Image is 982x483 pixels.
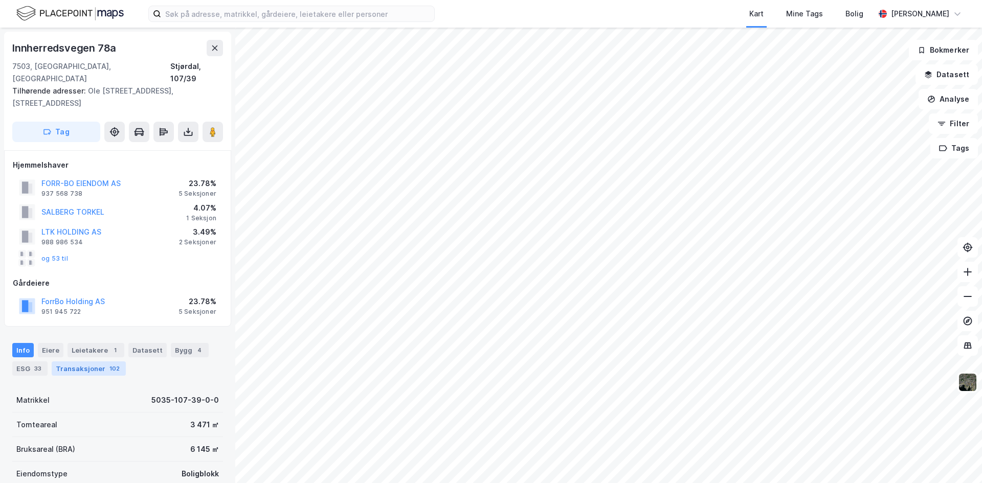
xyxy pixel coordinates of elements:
div: Datasett [128,343,167,357]
div: Leietakere [68,343,124,357]
div: Eiere [38,343,63,357]
div: Tomteareal [16,419,57,431]
img: logo.f888ab2527a4732fd821a326f86c7f29.svg [16,5,124,22]
div: Stjørdal, 107/39 [170,60,223,85]
div: 5 Seksjoner [178,308,216,316]
div: ESG [12,361,48,376]
div: Mine Tags [786,8,823,20]
button: Datasett [916,64,978,85]
div: 6 145 ㎡ [190,443,219,455]
div: 23.78% [178,177,216,190]
div: Eiendomstype [16,468,68,480]
div: Ole [STREET_ADDRESS], [STREET_ADDRESS] [12,85,215,109]
div: Transaksjoner [52,361,126,376]
div: 1 Seksjon [186,214,216,222]
div: 988 986 534 [41,238,83,246]
div: 2 Seksjoner [179,238,216,246]
div: Matrikkel [16,394,50,406]
span: Tilhørende adresser: [12,86,88,95]
div: 951 945 722 [41,308,81,316]
div: 3 471 ㎡ [190,419,219,431]
div: Innherredsvegen 78a [12,40,118,56]
div: Hjemmelshaver [13,159,222,171]
div: 5035-107-39-0-0 [151,394,219,406]
button: Filter [929,113,978,134]
img: 9k= [958,373,977,392]
div: 5 Seksjoner [178,190,216,198]
div: 937 568 738 [41,190,82,198]
div: 1 [110,345,120,355]
div: 3.49% [179,226,216,238]
div: Boligblokk [182,468,219,480]
div: 7503, [GEOGRAPHIC_DATA], [GEOGRAPHIC_DATA] [12,60,170,85]
iframe: Chat Widget [931,434,982,483]
div: 4.07% [186,202,216,214]
div: Bygg [171,343,209,357]
div: 102 [107,363,122,374]
button: Tags [930,138,978,158]
div: Kart [749,8,764,20]
div: [PERSON_NAME] [891,8,949,20]
div: 23.78% [178,295,216,308]
button: Bokmerker [909,40,978,60]
div: Bolig [845,8,863,20]
div: 4 [194,345,205,355]
button: Tag [12,122,100,142]
div: Gårdeiere [13,277,222,289]
div: Info [12,343,34,357]
input: Søk på adresse, matrikkel, gårdeiere, leietakere eller personer [161,6,434,21]
div: Bruksareal (BRA) [16,443,75,455]
button: Analyse [919,89,978,109]
div: 33 [32,363,43,374]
